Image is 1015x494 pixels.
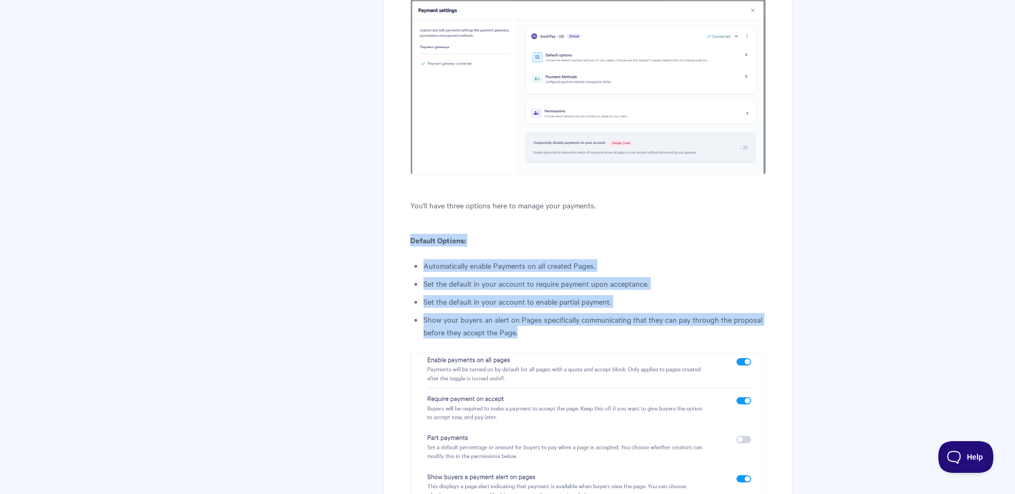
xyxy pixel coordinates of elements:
iframe: Toggle Customer Support [938,441,994,473]
p: You'll have three options here to manage your payments. [410,199,766,212]
li: Automatically enable Payments on all created Pages. [423,259,766,272]
li: Show your buyers an alert on Pages specifically communicating that they can pay through the propo... [423,313,766,339]
b: Default Options: [410,234,466,245]
li: Set the default in your account to enable partial payment. [423,295,766,308]
li: Set the default in your account to require payment upon acceptance. [423,277,766,290]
